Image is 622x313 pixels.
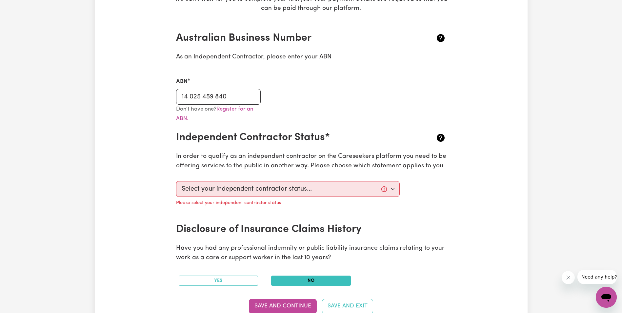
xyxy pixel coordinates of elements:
[176,32,401,44] h2: Australian Business Number
[4,5,40,10] span: Need any help?
[176,199,281,207] p: Please select your independent contractor status
[176,52,446,62] p: As an Independent Contractor, please enter your ABN
[176,77,188,86] label: ABN
[176,106,253,121] small: Don't have one?
[176,244,446,263] p: Have you had any professional indemnity or public liability insurance claims relating to your wor...
[176,152,446,171] p: In order to qualify as an independent contractor on the Careseekers platform you need to be offer...
[176,131,401,144] h2: Independent Contractor Status*
[176,89,261,105] input: e.g. 51 824 753 556
[271,276,351,286] button: No
[179,276,258,286] button: Yes
[562,271,575,284] iframe: Close message
[596,287,617,308] iframe: Button to launch messaging window
[176,223,401,236] h2: Disclosure of Insurance Claims History
[176,106,253,121] a: Register for an ABN.
[577,270,617,284] iframe: Message from company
